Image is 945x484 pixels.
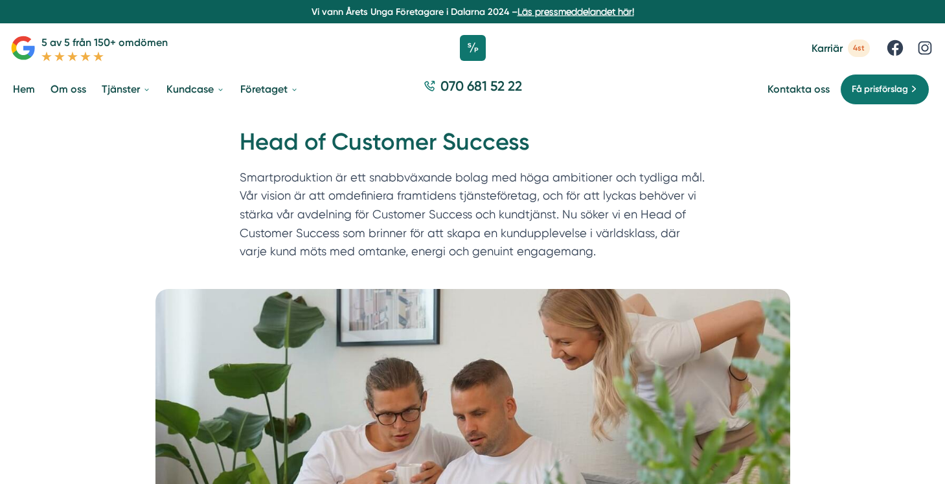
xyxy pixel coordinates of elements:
[48,73,89,106] a: Om oss
[164,73,227,106] a: Kundcase
[238,73,301,106] a: Företaget
[440,76,522,95] span: 070 681 52 22
[768,83,830,95] a: Kontakta oss
[812,40,870,57] a: Karriär 4st
[840,74,929,105] a: Få prisförslag
[240,126,706,168] h1: Head of Customer Success
[240,168,706,267] p: Smartproduktion är ett snabbväxande bolag med höga ambitioner och tydliga mål. Vår vision är att ...
[852,82,908,97] span: Få prisförslag
[5,5,940,18] p: Vi vann Årets Unga Företagare i Dalarna 2024 –
[418,76,527,102] a: 070 681 52 22
[848,40,870,57] span: 4st
[10,73,38,106] a: Hem
[812,42,843,54] span: Karriär
[518,6,634,17] a: Läs pressmeddelandet här!
[41,34,168,51] p: 5 av 5 från 150+ omdömen
[99,73,154,106] a: Tjänster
